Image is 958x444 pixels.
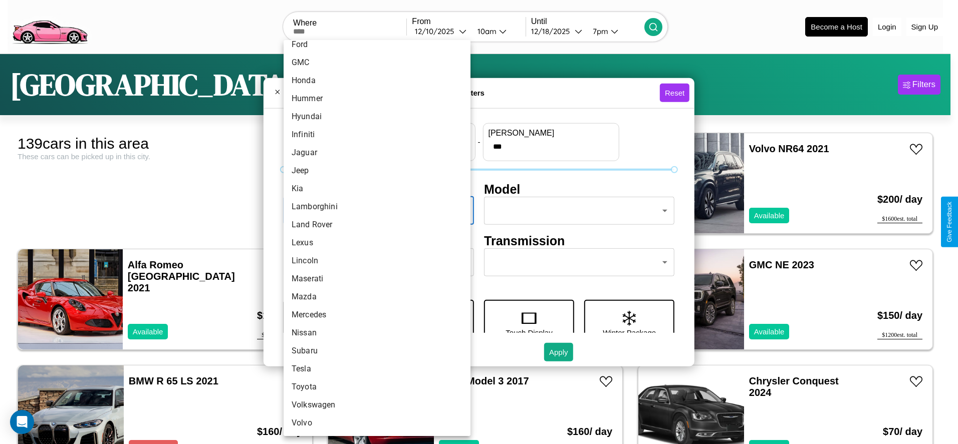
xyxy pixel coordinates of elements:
li: Hummer [284,90,470,108]
li: Jaguar [284,144,470,162]
li: Mazda [284,288,470,306]
li: GMC [284,54,470,72]
li: Lincoln [284,252,470,270]
li: Mercedes [284,306,470,324]
li: Lamborghini [284,198,470,216]
li: Jeep [284,162,470,180]
li: Volkswagen [284,396,470,414]
div: Open Intercom Messenger [10,410,34,434]
li: Tesla [284,360,470,378]
li: Land Rover [284,216,470,234]
li: Hyundai [284,108,470,126]
li: Honda [284,72,470,90]
li: Maserati [284,270,470,288]
li: Volvo [284,414,470,432]
li: Ford [284,36,470,54]
li: Nissan [284,324,470,342]
li: Infiniti [284,126,470,144]
div: Give Feedback [946,202,953,242]
li: Kia [284,180,470,198]
li: Subaru [284,342,470,360]
li: Lexus [284,234,470,252]
li: Toyota [284,378,470,396]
